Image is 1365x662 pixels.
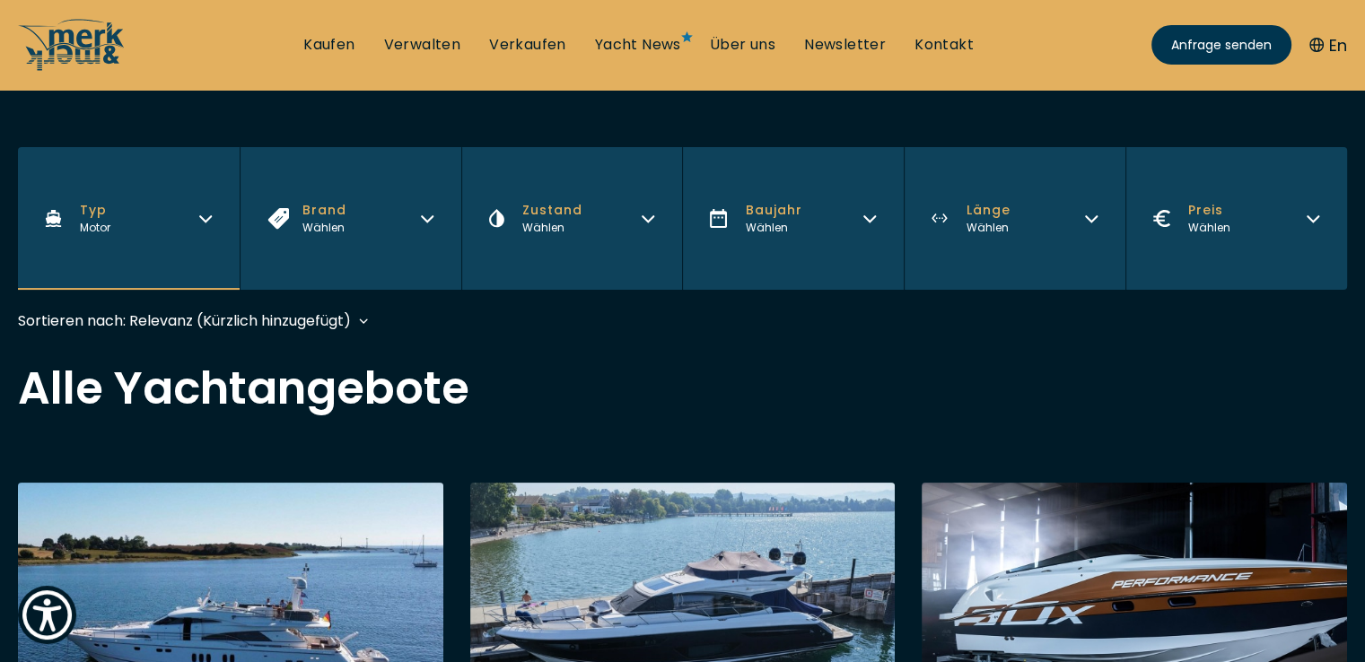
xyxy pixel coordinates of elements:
[1309,33,1347,57] button: En
[80,201,110,220] span: Typ
[461,147,683,290] button: ZustandWählen
[595,35,681,55] a: Yacht News
[914,35,974,55] a: Kontakt
[1151,25,1291,65] a: Anfrage senden
[745,201,801,220] span: Baujahr
[967,220,1011,236] div: Wählen
[745,220,801,236] div: Wählen
[1188,220,1230,236] div: Wählen
[302,201,346,220] span: Brand
[522,220,582,236] div: Wählen
[303,35,354,55] a: Kaufen
[967,201,1011,220] span: Länge
[384,35,461,55] a: Verwalten
[804,35,886,55] a: Newsletter
[904,147,1125,290] button: LängeWählen
[18,586,76,644] button: Show Accessibility Preferences
[489,35,566,55] a: Verkaufen
[1188,201,1230,220] span: Preis
[1125,147,1347,290] button: PreisWählen
[18,366,1347,411] h2: Alle Yachtangebote
[18,309,351,332] div: Sortieren nach: Relevanz (Kürzlich hinzugefügt)
[302,220,346,236] div: Wählen
[240,147,461,290] button: BrandWählen
[710,35,775,55] a: Über uns
[1171,36,1272,55] span: Anfrage senden
[522,201,582,220] span: Zustand
[682,147,904,290] button: BaujahrWählen
[80,220,110,235] span: Motor
[18,147,240,290] button: TypMotor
